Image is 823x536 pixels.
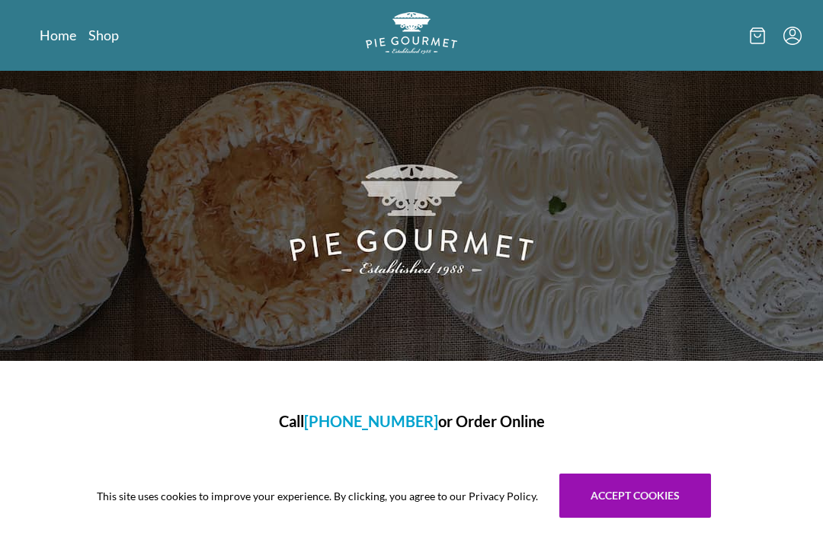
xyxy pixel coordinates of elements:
[559,474,711,518] button: Accept cookies
[366,12,457,54] img: logo
[304,412,438,430] a: [PHONE_NUMBER]
[88,26,119,44] a: Shop
[58,410,765,432] h1: Call or Order Online
[40,26,76,44] a: Home
[366,12,457,59] a: Logo
[97,488,538,504] span: This site uses cookies to improve your experience. By clicking, you agree to our Privacy Policy.
[783,27,802,45] button: Menu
